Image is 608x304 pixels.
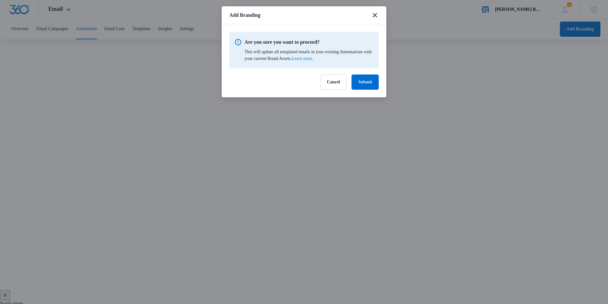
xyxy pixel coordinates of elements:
[244,49,374,62] p: This will update all templated emails in your existing Automations with your current Brand Assets.
[371,11,379,19] button: close
[351,74,379,90] button: Submit
[244,38,374,46] p: Are you sure you want to proceed?
[229,11,260,19] h1: Add Branding
[320,74,346,90] button: Cancel
[292,56,313,61] a: Learn more.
